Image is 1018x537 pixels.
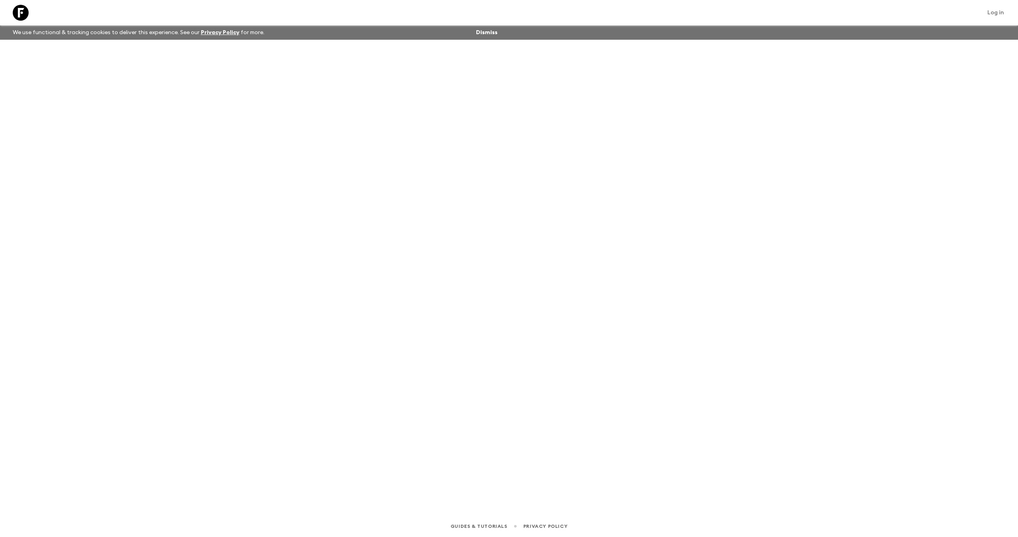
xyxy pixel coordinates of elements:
[201,30,239,35] a: Privacy Policy
[10,25,268,40] p: We use functional & tracking cookies to deliver this experience. See our for more.
[523,522,567,531] a: Privacy Policy
[983,7,1008,18] a: Log in
[451,522,507,531] a: Guides & Tutorials
[474,27,499,38] button: Dismiss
